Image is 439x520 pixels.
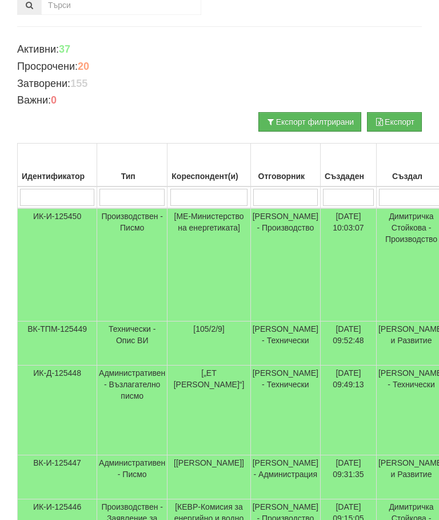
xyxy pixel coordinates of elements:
[253,168,318,184] div: Отговорник
[250,366,320,455] td: [PERSON_NAME] - Технически
[367,112,422,132] button: Експорт
[169,168,248,184] div: Кореспондент(и)
[17,61,422,73] h4: Просрочени:
[174,212,244,232] span: [МЕ-Министерство на енергетиката]
[17,44,422,55] h4: Активни:
[18,366,97,455] td: ИК-Д-125448
[322,168,374,184] div: Създаден
[258,112,361,132] button: Експорт филтрирани
[78,61,89,72] b: 20
[174,458,244,467] span: [[PERSON_NAME]]
[97,321,167,366] td: Технически - Опис ВИ
[51,94,57,106] b: 0
[97,455,167,499] td: Административен - Писмо
[70,78,87,89] b: 155
[99,168,165,184] div: Тип
[97,366,167,455] td: Административен - Възлагателно писмо
[320,144,376,187] th: Създаден: No sort applied, activate to apply an ascending sort
[18,208,97,321] td: ИК-И-125450
[17,78,422,90] h4: Затворени:
[59,43,70,55] b: 37
[167,144,250,187] th: Кореспондент(и): No sort applied, activate to apply an ascending sort
[250,208,320,321] td: [PERSON_NAME] - Производство
[18,455,97,499] td: ВК-И-125447
[320,455,376,499] td: [DATE] 09:31:35
[193,324,225,334] span: [105/2/9]
[320,208,376,321] td: [DATE] 10:03:07
[250,455,320,499] td: [PERSON_NAME] - Администрация
[18,321,97,366] td: ВК-ТПМ-125449
[19,168,95,184] div: Идентификатор
[97,144,167,187] th: Тип: No sort applied, activate to apply an ascending sort
[174,368,245,389] span: [„ЕТ [PERSON_NAME]“]
[320,366,376,455] td: [DATE] 09:49:13
[320,321,376,366] td: [DATE] 09:52:48
[97,208,167,321] td: Производствен - Писмо
[250,321,320,366] td: [PERSON_NAME] - Технически
[18,144,97,187] th: Идентификатор: No sort applied, activate to apply an ascending sort
[17,95,422,106] h4: Важни:
[250,144,320,187] th: Отговорник: No sort applied, activate to apply an ascending sort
